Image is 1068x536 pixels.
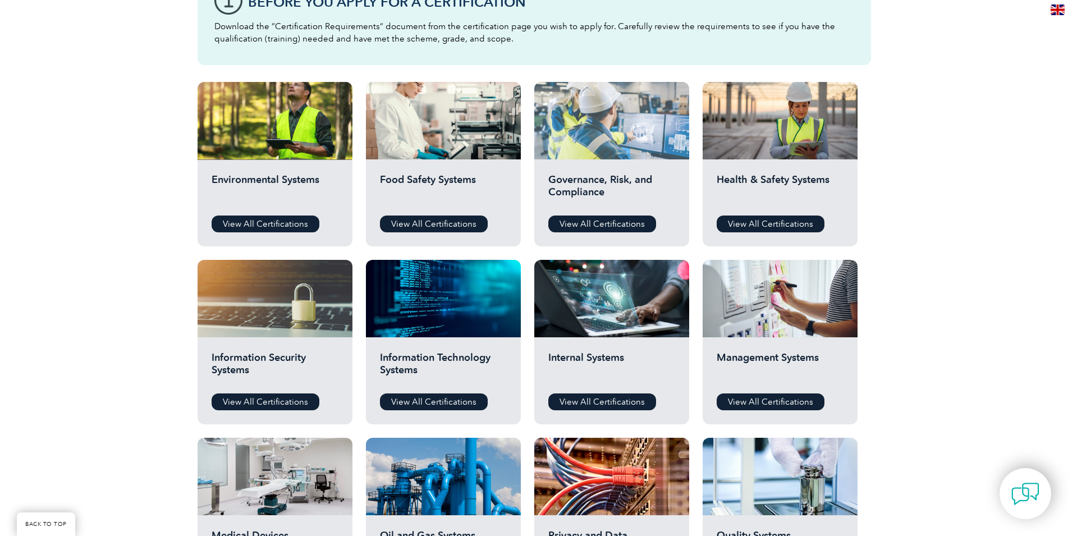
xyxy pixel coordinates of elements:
[548,173,675,207] h2: Governance, Risk, and Compliance
[1011,480,1039,508] img: contact-chat.png
[212,351,338,385] h2: Information Security Systems
[1051,4,1065,15] img: en
[548,351,675,385] h2: Internal Systems
[380,216,488,232] a: View All Certifications
[548,216,656,232] a: View All Certifications
[380,393,488,410] a: View All Certifications
[717,216,824,232] a: View All Certifications
[214,20,854,45] p: Download the “Certification Requirements” document from the certification page you wish to apply ...
[380,173,507,207] h2: Food Safety Systems
[548,393,656,410] a: View All Certifications
[380,351,507,385] h2: Information Technology Systems
[212,216,319,232] a: View All Certifications
[717,173,844,207] h2: Health & Safety Systems
[717,351,844,385] h2: Management Systems
[212,173,338,207] h2: Environmental Systems
[717,393,824,410] a: View All Certifications
[17,512,75,536] a: BACK TO TOP
[212,393,319,410] a: View All Certifications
